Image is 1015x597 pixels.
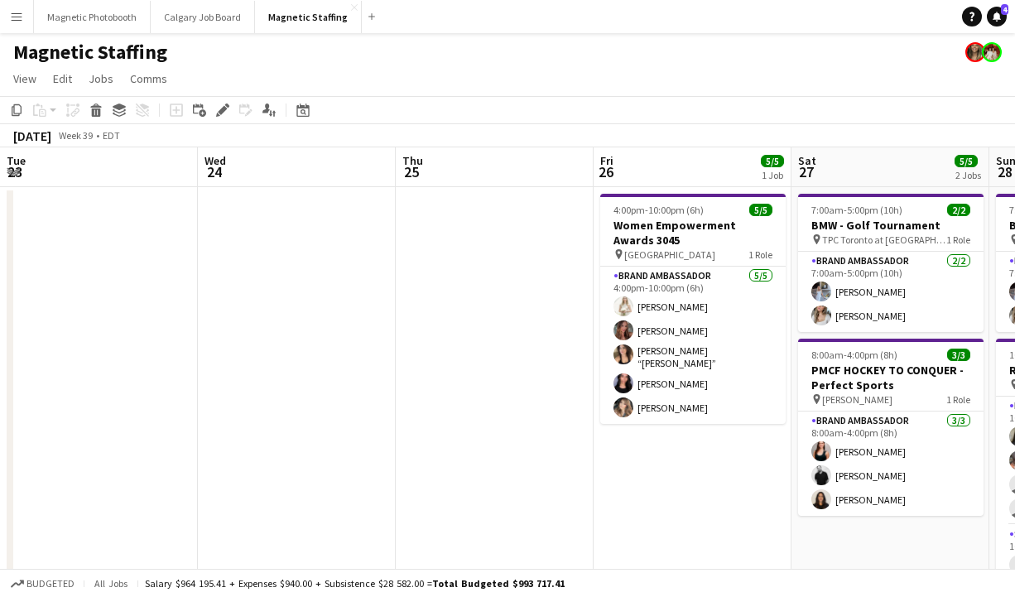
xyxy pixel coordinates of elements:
[145,577,565,590] div: Salary $964 195.41 + Expenses $940.00 + Subsistence $28 582.00 =
[13,40,167,65] h1: Magnetic Staffing
[34,1,151,33] button: Magnetic Photobooth
[202,162,226,181] span: 24
[91,577,131,590] span: All jobs
[600,218,786,248] h3: Women Empowerment Awards 3045
[402,153,423,168] span: Thu
[798,252,984,332] app-card-role: Brand Ambassador2/27:00am-5:00pm (10h)[PERSON_NAME][PERSON_NAME]
[613,204,704,216] span: 4:00pm-10:00pm (6h)
[798,412,984,516] app-card-role: Brand Ambassador3/38:00am-4:00pm (8h)[PERSON_NAME][PERSON_NAME][PERSON_NAME]
[255,1,362,33] button: Magnetic Staffing
[598,162,613,181] span: 26
[761,155,784,167] span: 5/5
[749,204,772,216] span: 5/5
[13,128,51,144] div: [DATE]
[432,577,565,590] span: Total Budgeted $993 717.41
[53,71,72,86] span: Edit
[822,393,892,406] span: [PERSON_NAME]
[82,68,120,89] a: Jobs
[822,234,946,246] span: TPC Toronto at [GEOGRAPHIC_DATA]
[4,162,26,181] span: 23
[13,71,36,86] span: View
[89,71,113,86] span: Jobs
[762,169,783,181] div: 1 Job
[600,194,786,424] app-job-card: 4:00pm-10:00pm (6h)5/5Women Empowerment Awards 3045 [GEOGRAPHIC_DATA]1 RoleBrand Ambassador5/54:0...
[600,153,613,168] span: Fri
[600,267,786,424] app-card-role: Brand Ambassador5/54:00pm-10:00pm (6h)[PERSON_NAME][PERSON_NAME][PERSON_NAME] “[PERSON_NAME]” [PE...
[7,153,26,168] span: Tue
[26,578,75,590] span: Budgeted
[400,162,423,181] span: 25
[965,42,985,62] app-user-avatar: Bianca Fantauzzi
[947,204,970,216] span: 2/2
[7,68,43,89] a: View
[1001,4,1008,15] span: 4
[8,575,77,593] button: Budgeted
[987,7,1007,26] a: 4
[46,68,79,89] a: Edit
[811,349,897,361] span: 8:00am-4:00pm (8h)
[624,248,715,261] span: [GEOGRAPHIC_DATA]
[123,68,174,89] a: Comms
[55,129,96,142] span: Week 39
[798,153,816,168] span: Sat
[982,42,1002,62] app-user-avatar: Kara & Monika
[955,155,978,167] span: 5/5
[748,248,772,261] span: 1 Role
[947,349,970,361] span: 3/3
[798,339,984,516] app-job-card: 8:00am-4:00pm (8h)3/3PMCF HOCKEY TO CONQUER - Perfect Sports [PERSON_NAME]1 RoleBrand Ambassador3...
[130,71,167,86] span: Comms
[798,218,984,233] h3: BMW - Golf Tournament
[796,162,816,181] span: 27
[946,393,970,406] span: 1 Role
[798,363,984,392] h3: PMCF HOCKEY TO CONQUER - Perfect Sports
[151,1,255,33] button: Calgary Job Board
[811,204,902,216] span: 7:00am-5:00pm (10h)
[798,194,984,332] app-job-card: 7:00am-5:00pm (10h)2/2BMW - Golf Tournament TPC Toronto at [GEOGRAPHIC_DATA]1 RoleBrand Ambassado...
[204,153,226,168] span: Wed
[955,169,981,181] div: 2 Jobs
[103,129,120,142] div: EDT
[946,234,970,246] span: 1 Role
